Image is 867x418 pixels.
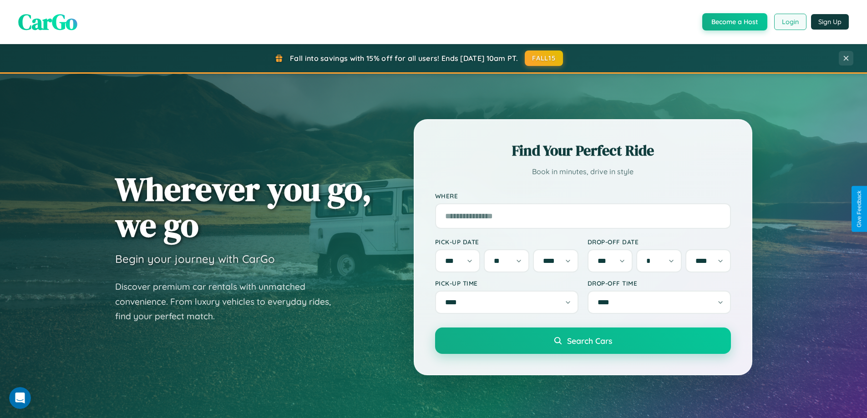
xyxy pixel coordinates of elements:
span: Search Cars [567,336,612,346]
label: Drop-off Date [588,238,731,246]
button: FALL15 [525,50,563,66]
p: Book in minutes, drive in style [435,165,731,178]
button: Search Cars [435,327,731,354]
button: Sign Up [811,14,849,30]
button: Become a Host [702,13,767,30]
span: CarGo [18,7,77,37]
button: Login [774,14,806,30]
h2: Find Your Perfect Ride [435,141,731,161]
h3: Begin your journey with CarGo [115,252,275,266]
div: Give Feedback [856,191,862,227]
h1: Wherever you go, we go [115,171,372,243]
label: Drop-off Time [588,279,731,287]
iframe: Intercom live chat [9,387,31,409]
label: Pick-up Date [435,238,578,246]
label: Where [435,192,731,200]
label: Pick-up Time [435,279,578,287]
span: Fall into savings with 15% off for all users! Ends [DATE] 10am PT. [290,54,518,63]
p: Discover premium car rentals with unmatched convenience. From luxury vehicles to everyday rides, ... [115,279,343,324]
